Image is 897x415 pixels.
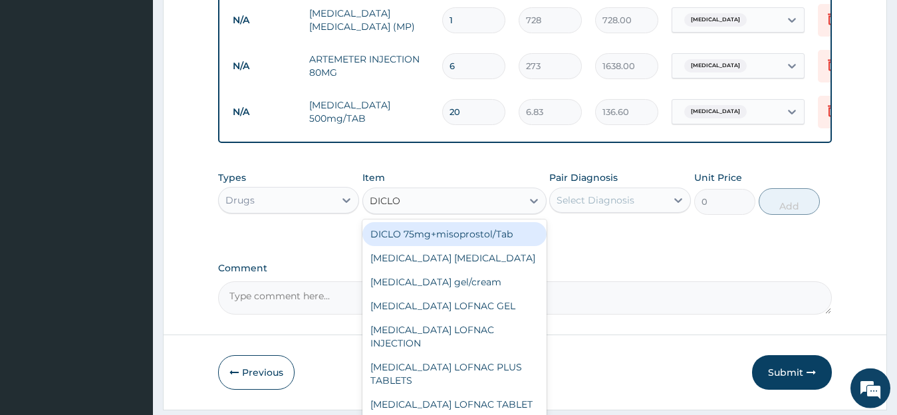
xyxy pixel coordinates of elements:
div: Chat with us now [69,74,223,92]
div: Drugs [225,194,255,207]
span: [MEDICAL_DATA] [684,59,747,72]
div: Minimize live chat window [218,7,250,39]
td: N/A [226,8,303,33]
span: [MEDICAL_DATA] [684,105,747,118]
textarea: Type your message and hit 'Enter' [7,275,253,321]
button: Previous [218,355,295,390]
img: d_794563401_company_1708531726252_794563401 [25,67,54,100]
label: Pair Diagnosis [549,171,618,184]
div: [MEDICAL_DATA] [MEDICAL_DATA] [362,246,547,270]
td: N/A [226,54,303,78]
label: Comment [218,263,833,274]
span: [MEDICAL_DATA] [684,13,747,27]
button: Submit [752,355,832,390]
div: [MEDICAL_DATA] LOFNAC GEL [362,294,547,318]
label: Item [362,171,385,184]
div: DICLO 75mg+misoprostol/Tab [362,222,547,246]
div: [MEDICAL_DATA] LOFNAC INJECTION [362,318,547,355]
div: [MEDICAL_DATA] LOFNAC PLUS TABLETS [362,355,547,392]
span: We're online! [77,123,184,257]
button: Add [759,188,820,215]
td: ARTEMETER INJECTION 80MG [303,46,436,86]
label: Types [218,172,246,184]
div: [MEDICAL_DATA] gel/cream [362,270,547,294]
div: Select Diagnosis [557,194,634,207]
td: [MEDICAL_DATA] 500mg/TAB [303,92,436,132]
td: N/A [226,100,303,124]
label: Unit Price [694,171,742,184]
